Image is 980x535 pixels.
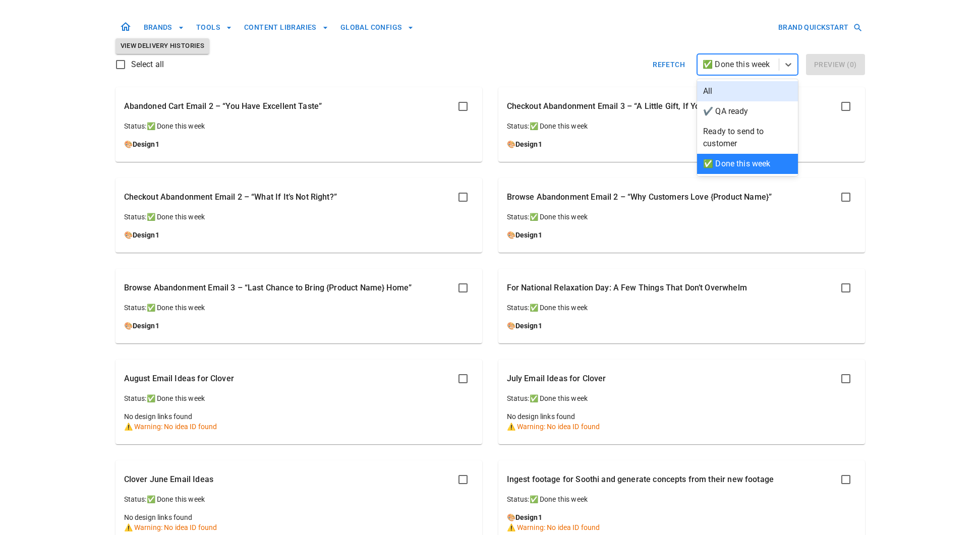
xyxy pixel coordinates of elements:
[507,373,606,385] p: July Email Ideas for Clover
[124,321,474,331] p: 🎨
[507,321,856,331] p: 🎨
[507,121,856,131] p: Status: ✅ Done this week
[515,231,542,239] a: Design1
[515,322,542,330] a: Design1
[697,81,798,101] div: All
[124,473,213,486] p: Clover June Email Ideas
[507,100,767,112] p: Checkout Abandonment Email 3 – “A Little Gift, If You’re Still Thinking”
[131,58,164,71] span: Select all
[336,18,418,37] button: GLOBAL CONFIGS
[697,101,798,122] div: ✔️ QA ready
[124,303,474,313] p: Status: ✅ Done this week
[240,18,332,37] button: CONTENT LIBRARIES
[507,411,856,422] p: No design links found
[124,230,474,240] p: 🎨
[507,494,856,504] p: Status: ✅ Done this week
[124,191,337,203] p: Checkout Abandonment Email 2 – “What If It’s Not Right?”
[124,100,322,112] p: Abandoned Cart Email 2 – “You Have Excellent Taste”
[124,373,234,385] p: August Email Ideas for Clover
[507,512,856,522] p: 🎨
[124,282,412,294] p: Browse Abandonment Email 3 – “Last Chance to Bring {Product Name} Home”
[124,393,474,403] p: Status: ✅ Done this week
[124,512,474,522] p: No design links found
[507,212,856,222] p: Status: ✅ Done this week
[124,422,474,432] p: ⚠️ Warning: No idea ID found
[507,422,856,432] p: ⚠️ Warning: No idea ID found
[133,140,159,148] a: Design1
[507,282,747,294] p: For National Relaxation Day: A Few Things That Don’t Overwhelm
[507,522,856,532] p: ⚠️ Warning: No idea ID found
[507,230,856,240] p: 🎨
[133,322,159,330] a: Design1
[515,513,542,521] a: Design1
[507,303,856,313] p: Status: ✅ Done this week
[507,473,774,486] p: Ingest footage for Soothi and generate concepts from their new footage
[697,154,798,174] div: ✅ Done this week
[649,54,689,75] button: Refetch
[124,494,474,504] p: Status: ✅ Done this week
[116,38,210,54] button: View Delivery Histories
[515,140,542,148] a: Design1
[124,411,474,422] p: No design links found
[124,212,474,222] p: Status: ✅ Done this week
[140,18,188,37] button: BRANDS
[697,122,798,154] div: Ready to send to customer
[192,18,236,37] button: TOOLS
[124,139,474,149] p: 🎨
[133,231,159,239] a: Design1
[774,18,864,37] button: BRAND QUICKSTART
[507,393,856,403] p: Status: ✅ Done this week
[507,191,772,203] p: Browse Abandonment Email 2 – “Why Customers Love {Product Name}”
[124,522,474,532] p: ⚠️ Warning: No idea ID found
[124,121,474,131] p: Status: ✅ Done this week
[507,139,856,149] p: 🎨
